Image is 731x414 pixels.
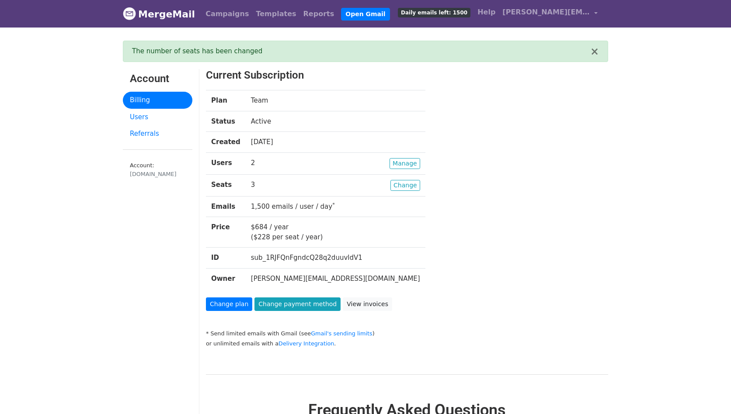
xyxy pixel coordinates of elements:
[123,7,136,20] img: MergeMail logo
[206,174,246,196] th: Seats
[398,8,470,17] span: Daily emails left: 1500
[246,217,425,248] td: $684 / year ($228 per seat / year)
[206,90,246,111] th: Plan
[206,268,246,289] th: Owner
[206,132,246,153] th: Created
[246,132,425,153] td: [DATE]
[132,46,590,56] div: The number of seats has been changed
[206,297,252,311] a: Change plan
[341,8,390,21] a: Open Gmail
[123,92,192,109] a: Billing
[311,330,372,337] a: Gmail's sending limits
[130,170,185,178] div: [DOMAIN_NAME]
[246,90,425,111] td: Team
[390,158,420,169] a: Manage
[206,152,246,174] th: Users
[254,297,341,311] a: Change payment method
[206,69,574,82] h3: Current Subscription
[499,3,601,24] a: [PERSON_NAME][EMAIL_ADDRESS][DOMAIN_NAME]
[206,217,246,248] th: Price
[206,248,246,269] th: ID
[123,125,192,142] a: Referrals
[502,7,590,17] span: [PERSON_NAME][EMAIL_ADDRESS][DOMAIN_NAME]
[130,162,185,179] small: Account:
[278,340,334,347] a: Delivery Integration
[246,248,425,269] td: sub_1RJFQnFgndcQ28q2duuvldV1
[390,180,420,191] a: Change
[206,111,246,132] th: Status
[252,5,299,23] a: Templates
[590,46,599,57] button: ×
[123,5,195,23] a: MergeMail
[300,5,338,23] a: Reports
[394,3,474,21] a: Daily emails left: 1500
[246,268,425,289] td: [PERSON_NAME][EMAIL_ADDRESS][DOMAIN_NAME]
[246,152,425,174] td: 2
[123,109,192,126] a: Users
[474,3,499,21] a: Help
[246,111,425,132] td: Active
[202,5,252,23] a: Campaigns
[246,196,425,217] td: 1,500 emails / user / day
[206,196,246,217] th: Emails
[246,174,425,196] td: 3
[130,72,185,85] h3: Account
[343,297,392,311] a: View invoices
[206,330,375,347] small: * Send limited emails with Gmail (see ) or unlimited emails with a .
